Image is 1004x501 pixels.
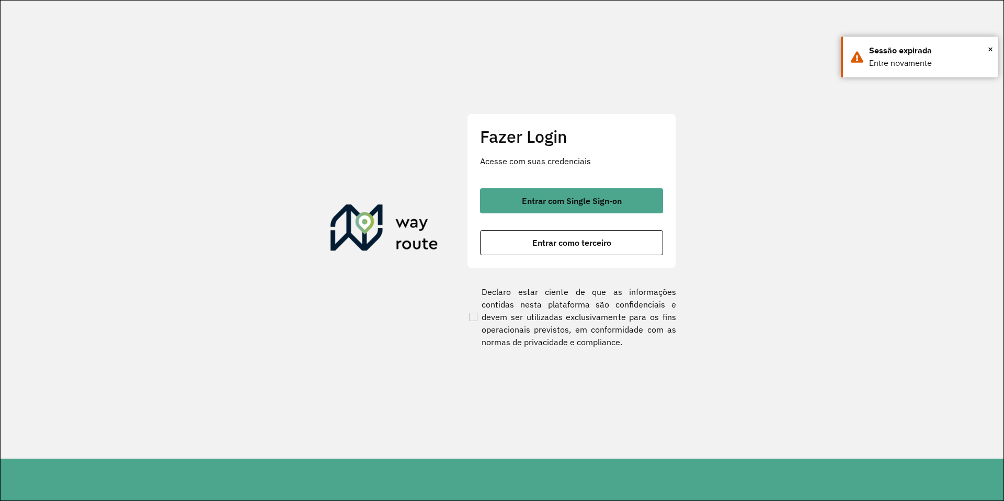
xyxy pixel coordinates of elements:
[480,230,663,255] button: button
[869,44,990,57] div: Sessão expirada
[480,188,663,213] button: button
[988,41,993,57] button: Close
[330,204,438,255] img: Roteirizador AmbevTech
[480,155,663,167] p: Acesse com suas credenciais
[480,127,663,146] h2: Fazer Login
[532,238,611,247] span: Entrar como terceiro
[522,197,622,205] span: Entrar com Single Sign-on
[869,57,990,70] div: Entre novamente
[467,286,676,348] label: Declaro estar ciente de que as informações contidas nesta plataforma são confidenciais e devem se...
[988,41,993,57] span: ×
